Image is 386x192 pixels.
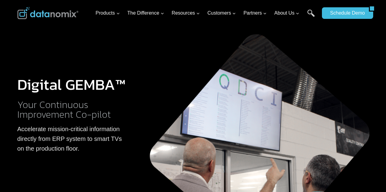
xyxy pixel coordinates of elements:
[127,9,164,17] span: The Difference
[207,9,236,17] span: Customers
[96,9,120,17] span: Products
[244,9,267,17] span: Partners
[274,9,299,17] span: About Us
[17,124,126,153] p: Accelerate mission-critical information directly from ERP system to smart TVs on the production f...
[172,9,200,17] span: Resources
[322,7,369,19] a: Schedule Demo
[17,77,126,92] h1: Digital GEMBA™
[307,9,315,23] a: Search
[17,7,78,19] img: Datanomix
[17,100,126,119] h2: Your Continuous Improvement Co-pilot
[93,3,319,23] nav: Primary Navigation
